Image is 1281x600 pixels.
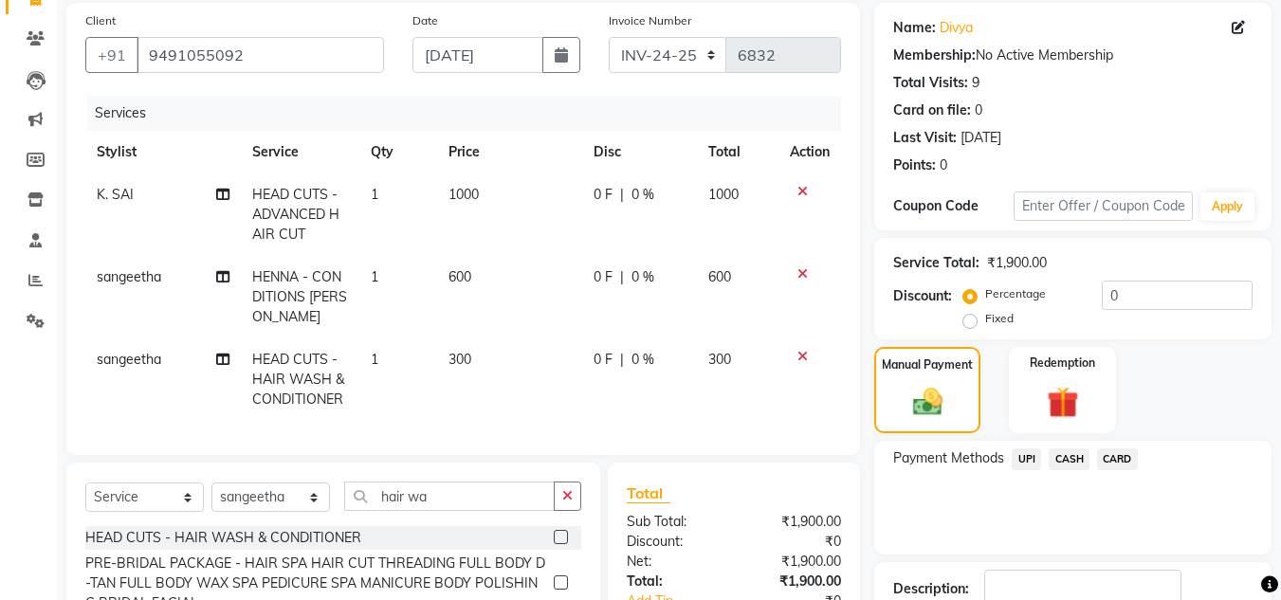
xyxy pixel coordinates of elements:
[985,310,1014,327] label: Fixed
[893,45,1253,65] div: No Active Membership
[371,351,378,368] span: 1
[252,268,347,325] span: HENNA - CONDITIONS [PERSON_NAME]
[609,12,691,29] label: Invoice Number
[893,286,952,306] div: Discount:
[893,253,979,273] div: Service Total:
[582,131,697,173] th: Disc
[893,128,957,148] div: Last Visit:
[448,186,479,203] span: 1000
[734,532,855,552] div: ₹0
[594,185,613,205] span: 0 F
[893,100,971,120] div: Card on file:
[708,268,731,285] span: 600
[940,18,973,38] a: Divya
[594,267,613,287] span: 0 F
[893,448,1004,468] span: Payment Methods
[708,186,739,203] span: 1000
[359,131,438,173] th: Qty
[882,356,973,373] label: Manual Payment
[371,268,378,285] span: 1
[252,351,344,408] span: HEAD CUTS - HAIR WASH & CONDITIONER
[241,131,358,173] th: Service
[97,351,161,368] span: sangeetha
[620,350,624,370] span: |
[97,186,134,203] span: K. SAI
[627,483,670,503] span: Total
[252,186,339,243] span: HEAD CUTS - ADVANCED HAIR CUT
[85,131,241,173] th: Stylist
[778,131,841,173] th: Action
[1200,192,1254,221] button: Apply
[893,196,1013,216] div: Coupon Code
[985,285,1046,302] label: Percentage
[987,253,1047,273] div: ₹1,900.00
[1037,383,1089,422] img: _gift.svg
[1030,355,1095,372] label: Redemption
[631,350,654,370] span: 0 %
[594,350,613,370] span: 0 F
[893,155,936,175] div: Points:
[613,572,734,591] div: Total:
[734,552,855,572] div: ₹1,900.00
[734,512,855,532] div: ₹1,900.00
[613,532,734,552] div: Discount:
[734,572,855,591] div: ₹1,900.00
[708,351,731,368] span: 300
[448,268,471,285] span: 600
[1049,448,1089,470] span: CASH
[613,552,734,572] div: Net:
[940,155,947,175] div: 0
[437,131,582,173] th: Price
[904,385,952,419] img: _cash.svg
[137,37,384,73] input: Search by Name/Mobile/Email/Code
[1014,191,1193,221] input: Enter Offer / Coupon Code
[1097,448,1138,470] span: CARD
[85,37,138,73] button: +91
[448,351,471,368] span: 300
[893,18,936,38] div: Name:
[97,268,161,285] span: sangeetha
[893,579,969,599] div: Description:
[697,131,778,173] th: Total
[1012,448,1041,470] span: UPI
[893,45,976,65] div: Membership:
[893,73,968,93] div: Total Visits:
[87,96,855,131] div: Services
[412,12,438,29] label: Date
[961,128,1001,148] div: [DATE]
[85,12,116,29] label: Client
[620,185,624,205] span: |
[613,512,734,532] div: Sub Total:
[972,73,979,93] div: 9
[975,100,982,120] div: 0
[631,267,654,287] span: 0 %
[620,267,624,287] span: |
[344,482,555,511] input: Search or Scan
[371,186,378,203] span: 1
[85,528,361,548] div: HEAD CUTS - HAIR WASH & CONDITIONER
[631,185,654,205] span: 0 %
